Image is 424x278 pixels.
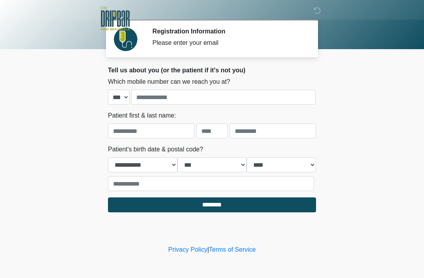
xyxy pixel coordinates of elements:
label: Patient first & last name: [108,111,176,120]
h2: Tell us about you (or the patient if it's not you) [108,66,316,74]
div: Please enter your email [152,38,304,48]
img: Agent Avatar [114,28,137,51]
label: Which mobile number can we reach you at? [108,77,230,87]
a: Terms of Service [209,246,256,253]
label: Patient's birth date & postal code? [108,145,203,154]
a: Privacy Policy [168,246,208,253]
a: | [207,246,209,253]
img: The DRIPBaR - New Braunfels Logo [100,6,130,31]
